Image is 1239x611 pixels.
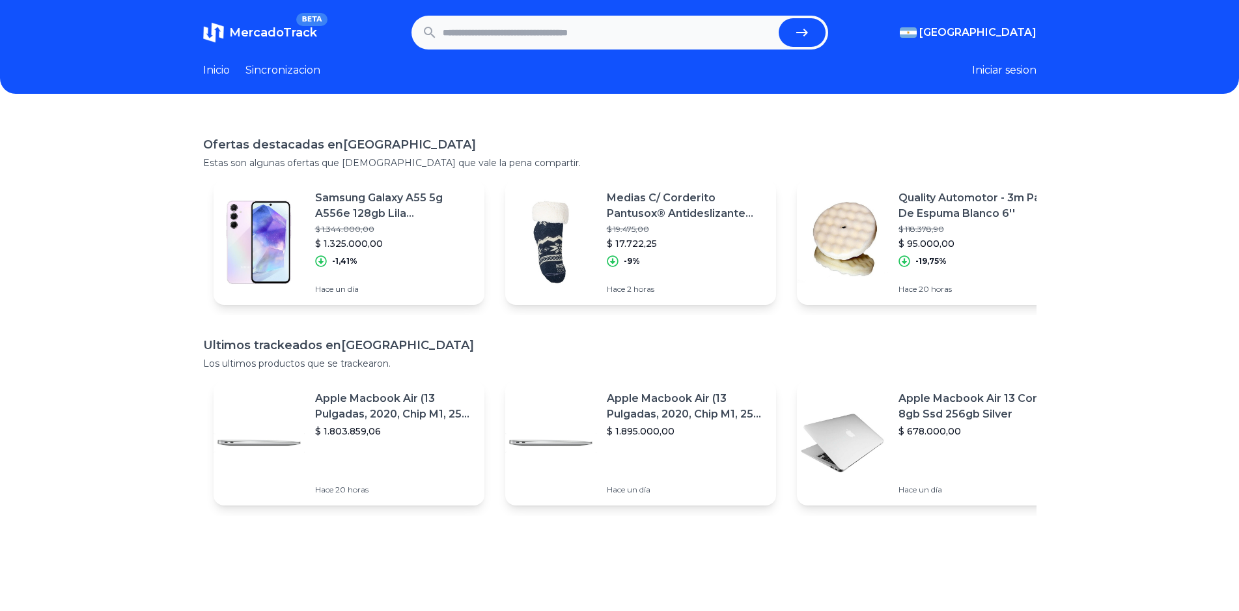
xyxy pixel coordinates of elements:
a: Inicio [203,63,230,78]
img: MercadoTrack [203,22,224,43]
p: Apple Macbook Air 13 Core I5 8gb Ssd 256gb Silver [898,391,1057,422]
p: Quality Automotor - 3m Paño De Espuma Blanco 6'' [898,190,1057,221]
img: Featured image [505,197,596,288]
img: Featured image [214,197,305,288]
p: -19,75% [915,256,947,266]
p: $ 17.722,25 [607,237,766,250]
p: Apple Macbook Air (13 Pulgadas, 2020, Chip M1, 256 Gb De Ssd, 8 Gb De Ram) - Plata [607,391,766,422]
p: Hace un día [898,485,1057,495]
a: Featured imageApple Macbook Air (13 Pulgadas, 2020, Chip M1, 256 Gb De Ssd, 8 Gb De Ram) - Plata$... [214,380,484,505]
a: Featured imageMedias C/ Corderito Pantusox® Antideslizante Invierno Adulto$ 19.475,00$ 17.722,25-... [505,180,776,305]
p: Apple Macbook Air (13 Pulgadas, 2020, Chip M1, 256 Gb De Ssd, 8 Gb De Ram) - Plata [315,391,474,422]
p: Hace 20 horas [315,485,474,495]
p: -1,41% [332,256,357,266]
p: Hace 20 horas [898,284,1057,294]
img: Featured image [214,397,305,489]
p: $ 1.325.000,00 [315,237,474,250]
p: $ 19.475,00 [607,224,766,234]
p: $ 678.000,00 [898,425,1057,438]
p: $ 1.803.859,06 [315,425,474,438]
a: Sincronizacion [245,63,320,78]
p: $ 1.344.000,00 [315,224,474,234]
p: Hace 2 horas [607,284,766,294]
p: -9% [624,256,640,266]
p: $ 1.895.000,00 [607,425,766,438]
span: BETA [296,13,327,26]
span: MercadoTrack [229,25,317,40]
span: [GEOGRAPHIC_DATA] [919,25,1037,40]
button: [GEOGRAPHIC_DATA] [900,25,1037,40]
p: Hace un día [607,485,766,495]
p: $ 95.000,00 [898,237,1057,250]
h1: Ultimos trackeados en [GEOGRAPHIC_DATA] [203,336,1037,354]
a: Featured imageSamsung Galaxy A55 5g A556e 128gb Lila Desbloqueado Ews$ 1.344.000,00$ 1.325.000,00... [214,180,484,305]
img: Argentina [900,27,917,38]
img: Featured image [797,197,888,288]
a: Featured imageApple Macbook Air (13 Pulgadas, 2020, Chip M1, 256 Gb De Ssd, 8 Gb De Ram) - Plata$... [505,380,776,505]
p: Hace un día [315,284,474,294]
p: Estas son algunas ofertas que [DEMOGRAPHIC_DATA] que vale la pena compartir. [203,156,1037,169]
p: $ 118.378,90 [898,224,1057,234]
p: Los ultimos productos que se trackearon. [203,357,1037,370]
button: Iniciar sesion [972,63,1037,78]
a: Featured imageQuality Automotor - 3m Paño De Espuma Blanco 6''$ 118.378,90$ 95.000,00-19,75%Hace ... [797,180,1068,305]
h1: Ofertas destacadas en [GEOGRAPHIC_DATA] [203,135,1037,154]
img: Featured image [505,397,596,489]
p: Medias C/ Corderito Pantusox® Antideslizante Invierno Adulto [607,190,766,221]
p: Samsung Galaxy A55 5g A556e 128gb Lila Desbloqueado Ews [315,190,474,221]
a: Featured imageApple Macbook Air 13 Core I5 8gb Ssd 256gb Silver$ 678.000,00Hace un día [797,380,1068,505]
a: MercadoTrackBETA [203,22,317,43]
img: Featured image [797,397,888,489]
